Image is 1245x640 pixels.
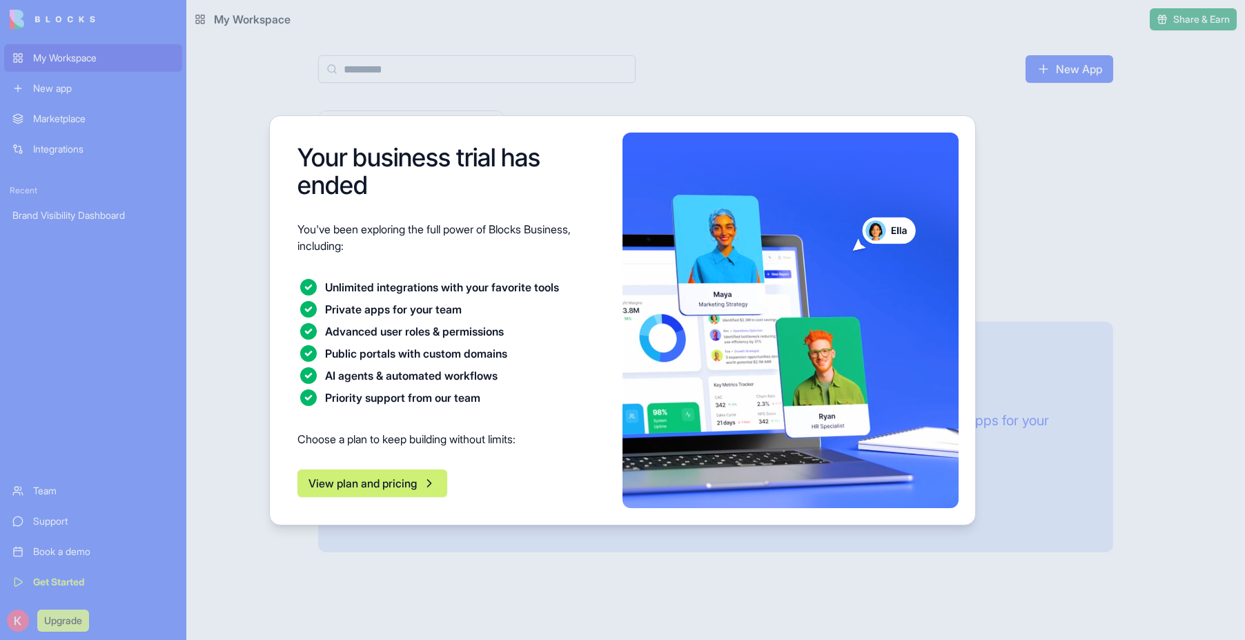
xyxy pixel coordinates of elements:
[297,144,606,199] h1: Your business trial has ended
[297,221,606,254] p: You've been exploring the full power of Blocks Business, including:
[297,469,447,497] button: View plan and pricing
[325,342,507,362] div: Public portals with custom domains
[325,298,462,318] div: Private apps for your team
[325,387,480,406] div: Priority support from our team
[325,320,504,340] div: Advanced user roles & permissions
[297,476,447,490] a: View plan and pricing
[325,365,498,384] div: AI agents & automated workflows
[325,276,559,295] div: Unlimited integrations with your favorite tools
[297,431,606,447] p: Choose a plan to keep building without limits:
